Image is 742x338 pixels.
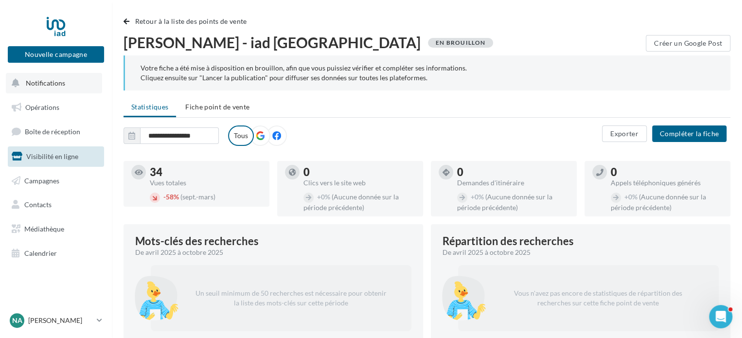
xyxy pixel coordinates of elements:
[6,219,106,239] a: Médiathèque
[150,179,262,186] div: Vues totales
[457,167,569,178] div: 0
[624,193,637,201] span: 0%
[652,125,726,142] button: Compléter la fiche
[6,97,106,118] a: Opérations
[611,167,723,178] div: 0
[457,179,569,186] div: Demandes d'itinéraire
[163,193,166,201] span: -
[25,127,80,136] span: Boîte de réception
[709,305,732,328] iframe: Intercom live chat
[442,236,574,247] div: Répartition des recherches
[303,167,415,178] div: 0
[186,281,396,316] p: Un seuil minimum de 50 recherches est nécessaire pour obtenir la liste des mots-clés sur cette pé...
[28,316,93,325] p: [PERSON_NAME]
[471,193,475,201] span: +
[180,193,215,201] span: (sept.-mars)
[24,176,59,184] span: Campagnes
[648,129,730,137] a: Compléter la fiche
[12,316,22,325] span: NA
[135,17,247,25] span: Retour à la liste des points de vente
[611,193,706,212] span: (Aucune donnée sur la période précédente)
[24,249,57,257] span: Calendrier
[442,248,711,257] div: De avril 2025 à octobre 2025
[185,103,249,111] span: Fiche point de vente
[228,125,254,146] label: Tous
[303,179,415,186] div: Clics vers le site web
[141,63,715,83] div: Votre fiche a été mise à disposition en brouillon, afin que vous puissiez vérifier et compléter s...
[25,103,59,111] span: Opérations
[124,16,251,27] button: Retour à la liste des points de vente
[26,79,65,87] span: Notifications
[6,146,106,167] a: Visibilité en ligne
[24,200,52,209] span: Contacts
[8,311,104,330] a: NA [PERSON_NAME]
[24,225,64,233] span: Médiathèque
[6,195,106,215] a: Contacts
[611,179,723,186] div: Appels téléphoniques générés
[303,193,399,212] span: (Aucune donnée sur la période précédente)
[8,46,104,63] button: Nouvelle campagne
[124,35,421,50] span: [PERSON_NAME] - iad [GEOGRAPHIC_DATA]
[6,73,102,93] button: Notifications
[6,243,106,264] a: Calendrier
[135,236,259,247] span: Mots-clés des recherches
[602,125,647,142] button: Exporter
[624,193,628,201] span: +
[317,193,330,201] span: 0%
[493,281,703,316] p: Vous n'avez pas encore de statistiques de répartition des recherches sur cette fiche point de vente
[163,193,179,201] span: 58%
[646,35,730,52] button: Créer un Google Post
[457,193,552,212] span: (Aucune donnée sur la période précédente)
[135,248,404,257] div: De avril 2025 à octobre 2025
[150,167,262,178] div: 34
[317,193,321,201] span: +
[6,121,106,142] a: Boîte de réception
[471,193,484,201] span: 0%
[428,38,493,48] div: En brouillon
[6,171,106,191] a: Campagnes
[26,152,78,160] span: Visibilité en ligne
